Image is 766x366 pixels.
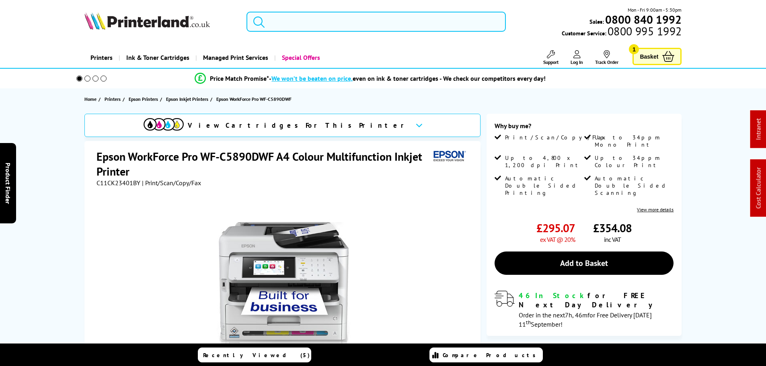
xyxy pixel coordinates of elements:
[593,221,632,235] span: £354.08
[519,291,674,309] div: for FREE Next Day Delivery
[543,50,559,65] a: Support
[536,221,575,235] span: £295.07
[571,50,583,65] a: Log In
[210,74,269,82] span: Price Match Promise*
[105,95,121,103] span: Printers
[166,95,208,103] span: Epson Inkjet Printers
[269,74,546,82] div: - even on ink & toner cartridges - We check our competitors every day!
[216,95,292,103] span: Epson WorkForce Pro WF-C5890DWF
[274,47,326,68] a: Special Offers
[595,154,672,169] span: Up to 34ppm Colour Print
[66,72,676,86] li: modal_Promise
[505,134,608,141] span: Print/Scan/Copy/Fax
[84,95,99,103] a: Home
[505,175,582,196] span: Automatic Double Sided Printing
[4,162,12,204] span: Product Finder
[543,59,559,65] span: Support
[562,27,682,37] span: Customer Service:
[540,235,575,243] span: ex VAT @ 20%
[430,149,467,164] img: Epson
[571,59,583,65] span: Log In
[633,48,682,65] a: Basket 1
[519,291,587,300] span: 46 In Stock
[495,251,674,275] a: Add to Basket
[495,122,674,134] div: Why buy me?
[166,95,210,103] a: Epson Inkjet Printers
[604,235,621,243] span: inc VAT
[754,168,762,209] a: Cost Calculator
[505,154,582,169] span: Up to 4,800 x 1,200 dpi Print
[142,179,201,187] span: | Print/Scan/Copy/Fax
[97,149,430,179] h1: Epson WorkForce Pro WF-C5890DWF A4 Colour Multifunction Inkjet Printer
[519,311,652,328] span: Order in the next for Free Delivery [DATE] 11 September!
[129,95,160,103] a: Epson Printers
[595,50,618,65] a: Track Order
[629,44,639,54] span: 1
[604,16,682,23] a: 0800 840 1992
[119,47,195,68] a: Ink & Toner Cartridges
[589,18,604,25] span: Sales:
[637,207,674,213] a: View more details
[754,119,762,140] a: Intranet
[126,47,189,68] span: Ink & Toner Cartridges
[595,134,672,148] span: Up to 34ppm Mono Print
[195,47,274,68] a: Managed Print Services
[443,352,540,359] span: Compare Products
[605,12,682,27] b: 0800 840 1992
[640,51,658,62] span: Basket
[188,121,409,130] span: View Cartridges For This Printer
[84,95,97,103] span: Home
[198,348,311,362] a: Recently Viewed (5)
[271,74,353,82] span: We won’t be beaten on price,
[84,12,210,30] img: Printerland Logo
[105,95,123,103] a: Printers
[97,179,140,187] span: C11CK23401BY
[495,291,674,328] div: modal_delivery
[216,95,294,103] a: Epson WorkForce Pro WF-C5890DWF
[565,311,587,319] span: 7h, 46m
[205,203,362,360] img: Epson WorkForce Pro WF-C5890DWF
[84,47,119,68] a: Printers
[84,12,237,31] a: Printerland Logo
[429,348,543,362] a: Compare Products
[628,6,682,14] span: Mon - Fri 9:00am - 5:30pm
[129,95,158,103] span: Epson Printers
[203,352,310,359] span: Recently Viewed (5)
[595,175,672,196] span: Automatic Double Sided Scanning
[144,118,184,131] img: cmyk-icon.svg
[526,319,531,326] sup: th
[606,27,682,35] span: 0800 995 1992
